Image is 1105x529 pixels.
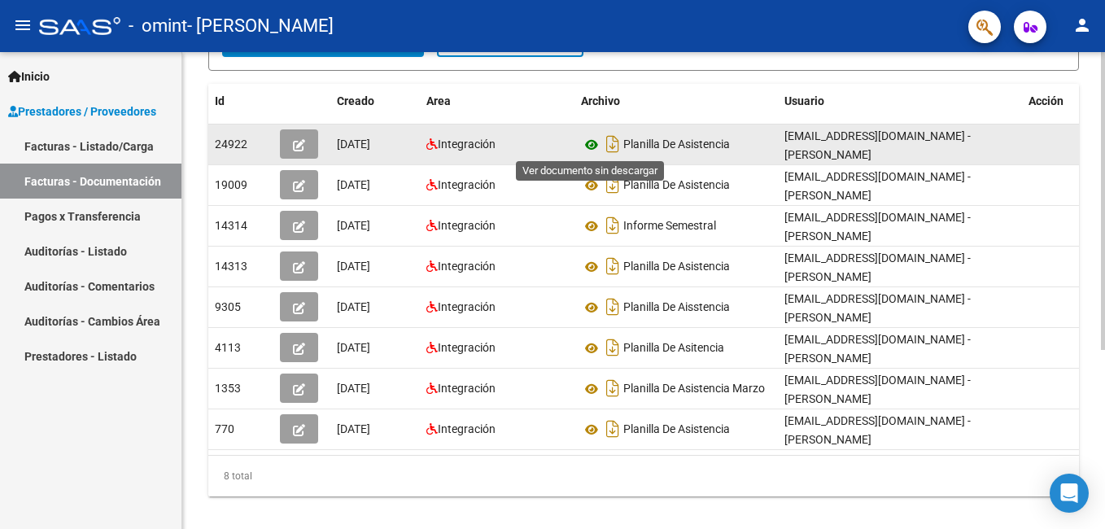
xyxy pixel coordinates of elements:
span: Usuario [784,94,824,107]
i: Descargar documento [602,172,623,198]
span: - omint [129,8,187,44]
span: Integración [438,300,496,313]
span: Prestadores / Proveedores [8,103,156,120]
i: Descargar documento [602,131,623,157]
span: Informe Semestral [623,220,716,233]
datatable-header-cell: Archivo [574,84,778,119]
span: 770 [215,422,234,435]
span: [DATE] [337,300,370,313]
span: Integración [438,341,496,354]
span: Inicio [8,68,50,85]
span: Id [215,94,225,107]
span: [DATE] [337,341,370,354]
span: [DATE] [337,219,370,232]
span: [EMAIL_ADDRESS][DOMAIN_NAME] - [PERSON_NAME] [784,292,971,324]
span: Area [426,94,451,107]
i: Descargar documento [602,294,623,320]
i: Descargar documento [602,416,623,442]
span: [EMAIL_ADDRESS][DOMAIN_NAME] - [PERSON_NAME] [784,333,971,365]
span: Planilla De Asistencia [623,423,730,436]
datatable-header-cell: Id [208,84,273,119]
span: Archivo [581,94,620,107]
span: Planilla De Asistencia [623,138,730,151]
span: [EMAIL_ADDRESS][DOMAIN_NAME] - [PERSON_NAME] [784,170,971,202]
span: [DATE] [337,260,370,273]
span: [EMAIL_ADDRESS][DOMAIN_NAME] - [PERSON_NAME] [784,374,971,405]
span: Planilla De Asitencia [623,342,724,355]
div: Open Intercom Messenger [1050,474,1089,513]
mat-icon: menu [13,15,33,35]
span: [EMAIL_ADDRESS][DOMAIN_NAME] - [PERSON_NAME] [784,414,971,446]
i: Descargar documento [602,375,623,401]
i: Descargar documento [602,212,623,238]
span: [EMAIL_ADDRESS][DOMAIN_NAME] - [PERSON_NAME] [784,129,971,161]
i: Descargar documento [602,334,623,361]
span: Integración [438,219,496,232]
mat-icon: person [1072,15,1092,35]
span: [EMAIL_ADDRESS][DOMAIN_NAME] - [PERSON_NAME] [784,211,971,243]
span: Planilla De Asistencia Marzo [623,383,765,396]
span: 4113 [215,341,241,354]
span: [DATE] [337,382,370,395]
span: 14313 [215,260,247,273]
span: [DATE] [337,138,370,151]
datatable-header-cell: Creado [330,84,420,119]
span: 14314 [215,219,247,232]
span: - [PERSON_NAME] [187,8,334,44]
span: [DATE] [337,422,370,435]
span: Integración [438,260,496,273]
span: Acción [1029,94,1064,107]
div: 8 total [208,456,1079,496]
span: [DATE] [337,178,370,191]
span: Planilla De Asistencia [623,179,730,192]
span: Planilla De Asistencia [623,260,730,273]
span: 9305 [215,300,241,313]
span: Integración [438,138,496,151]
i: Descargar documento [602,253,623,279]
span: Integración [438,178,496,191]
span: [EMAIL_ADDRESS][DOMAIN_NAME] - [PERSON_NAME] [784,251,971,283]
span: 1353 [215,382,241,395]
datatable-header-cell: Acción [1022,84,1103,119]
datatable-header-cell: Usuario [778,84,1022,119]
span: Creado [337,94,374,107]
span: Integración [438,422,496,435]
span: 24922 [215,138,247,151]
span: Planilla De Aisstencia [623,301,730,314]
span: 19009 [215,178,247,191]
datatable-header-cell: Area [420,84,574,119]
span: Integración [438,382,496,395]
